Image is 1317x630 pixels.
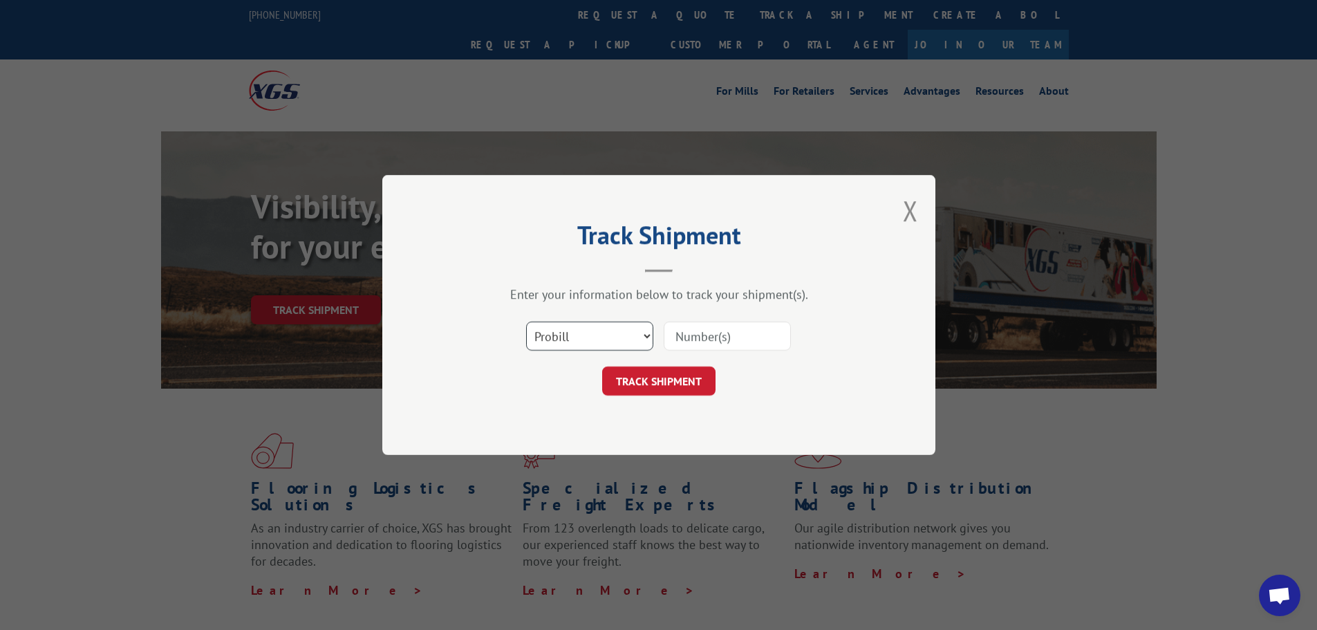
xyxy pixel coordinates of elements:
div: Open chat [1259,575,1300,616]
div: Enter your information below to track your shipment(s). [451,286,866,302]
h2: Track Shipment [451,225,866,252]
button: Close modal [903,192,918,229]
input: Number(s) [664,322,791,351]
button: TRACK SHIPMENT [602,367,716,396]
